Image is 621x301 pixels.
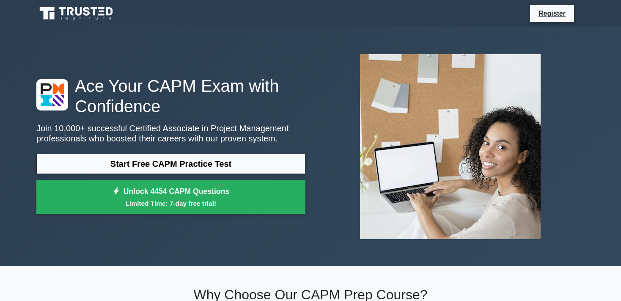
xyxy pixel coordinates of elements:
[36,76,305,116] h1: Ace Your CAPM Exam with Confidence
[533,8,571,19] a: Register
[36,180,305,214] a: Unlock 4454 CAPM QuestionsLimited Time: 7-day free trial!
[47,199,295,208] small: Limited Time: 7-day free trial!
[36,154,305,174] a: Start Free CAPM Practice Test
[36,123,305,144] p: Join 10,000+ successful Certified Associate in Project Management professionals who boosted their...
